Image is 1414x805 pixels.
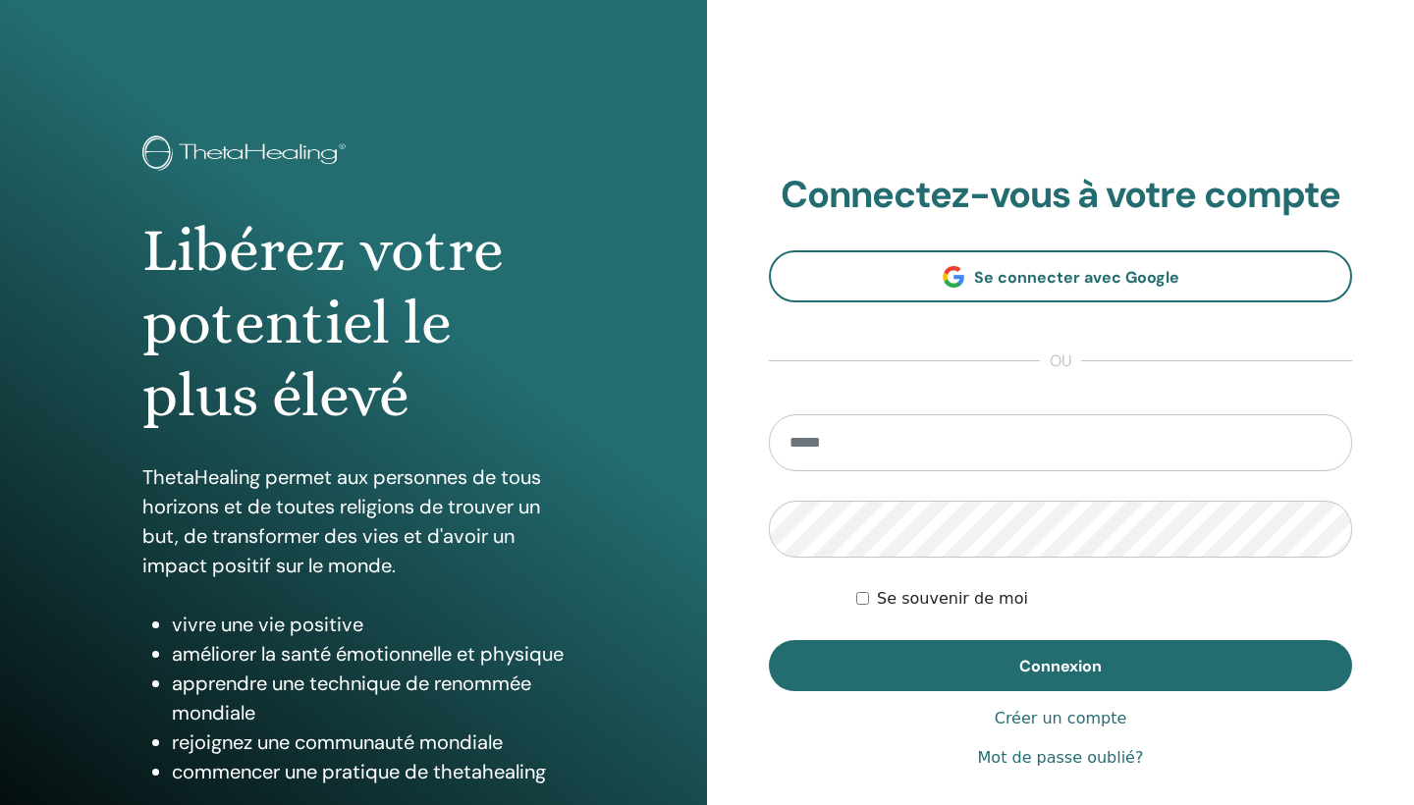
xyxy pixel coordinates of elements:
[172,610,565,639] li: vivre une vie positive
[978,746,1144,770] a: Mot de passe oublié?
[172,639,565,669] li: améliorer la santé émotionnelle et physique
[142,214,565,433] h1: Libérez votre potentiel le plus élevé
[974,267,1179,288] span: Se connecter avec Google
[142,462,565,580] p: ThetaHealing permet aux personnes de tous horizons et de toutes religions de trouver un but, de t...
[172,669,565,727] li: apprendre une technique de renommée mondiale
[995,707,1127,730] a: Créer un compte
[769,250,1352,302] a: Se connecter avec Google
[1019,656,1102,676] span: Connexion
[172,727,565,757] li: rejoignez une communauté mondiale
[1040,349,1081,373] span: ou
[856,587,1352,611] div: Keep me authenticated indefinitely or until I manually logout
[877,587,1028,611] label: Se souvenir de moi
[172,757,565,786] li: commencer une pratique de thetahealing
[769,640,1352,691] button: Connexion
[769,173,1352,218] h2: Connectez-vous à votre compte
